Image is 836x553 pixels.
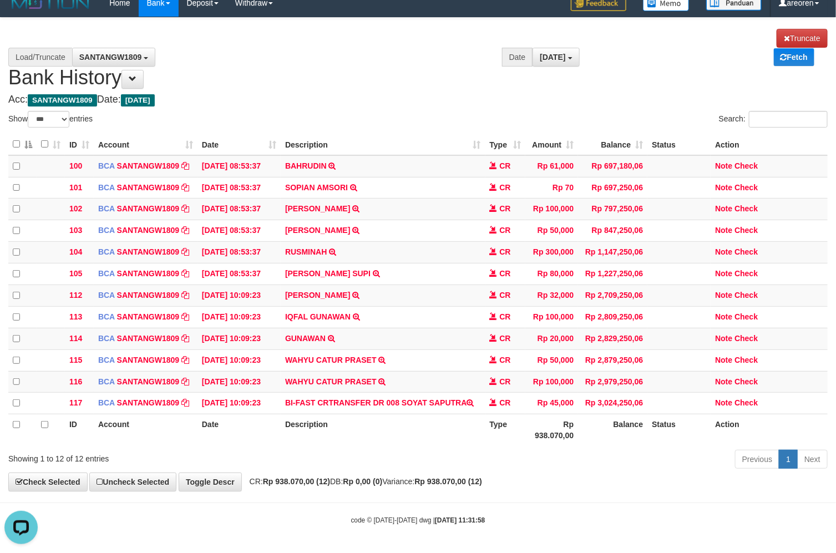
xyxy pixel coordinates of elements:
[69,356,82,364] span: 115
[4,4,38,38] button: Open LiveChat chat widget
[578,393,647,414] td: Rp 3,024,250,06
[578,349,647,371] td: Rp 2,879,250,06
[8,48,72,67] div: Load/Truncate
[69,398,82,407] span: 117
[533,48,579,67] button: [DATE]
[779,450,798,469] a: 1
[578,134,647,155] th: Balance: activate to sort column ascending
[715,312,732,321] a: Note
[285,291,350,300] a: [PERSON_NAME]
[715,377,732,386] a: Note
[181,291,189,300] a: Copy SANTANGW1809 to clipboard
[499,161,510,170] span: CR
[735,450,779,469] a: Previous
[65,134,94,155] th: ID: activate to sort column ascending
[281,393,485,414] td: BI-FAST CRTRANSFER DR 008 SOYAT SAPUTRA
[117,377,180,386] a: SANTANGW1809
[197,328,281,349] td: [DATE] 10:09:23
[179,473,242,491] a: Toggle Descr
[197,134,281,155] th: Date: activate to sort column ascending
[197,285,281,306] td: [DATE] 10:09:23
[499,204,510,213] span: CR
[69,291,82,300] span: 112
[8,94,828,105] h4: Acc: Date:
[485,134,526,155] th: Type: activate to sort column ascending
[734,398,758,407] a: Check
[578,220,647,242] td: Rp 847,250,06
[117,312,180,321] a: SANTANGW1809
[28,94,97,106] span: SANTANGW1809
[117,334,180,343] a: SANTANGW1809
[69,377,82,386] span: 116
[525,177,578,199] td: Rp 70
[578,177,647,199] td: Rp 697,250,06
[98,161,115,170] span: BCA
[98,247,115,256] span: BCA
[117,291,180,300] a: SANTANGW1809
[281,134,485,155] th: Description: activate to sort column ascending
[117,356,180,364] a: SANTANGW1809
[69,312,82,321] span: 113
[351,516,485,524] small: code © [DATE]-[DATE] dwg |
[525,263,578,285] td: Rp 80,000
[181,377,189,386] a: Copy SANTANGW1809 to clipboard
[121,94,155,106] span: [DATE]
[734,226,758,235] a: Check
[89,473,176,491] a: Uncheck Selected
[774,48,814,66] a: Fetch
[181,312,189,321] a: Copy SANTANGW1809 to clipboard
[711,414,828,446] th: Action
[777,29,828,48] a: Truncate
[8,449,340,464] div: Showing 1 to 12 of 12 entries
[734,312,758,321] a: Check
[734,204,758,213] a: Check
[525,134,578,155] th: Amount: activate to sort column ascending
[181,183,189,192] a: Copy SANTANGW1809 to clipboard
[499,334,510,343] span: CR
[8,134,37,155] th: : activate to sort column descending
[263,477,330,486] strong: Rp 938.070,00 (12)
[285,312,351,321] a: IQFAL GUNAWAN
[734,291,758,300] a: Check
[499,183,510,192] span: CR
[734,356,758,364] a: Check
[79,53,142,62] span: SANTANGW1809
[117,204,180,213] a: SANTANGW1809
[578,263,647,285] td: Rp 1,227,250,06
[69,183,82,192] span: 101
[98,334,115,343] span: BCA
[734,247,758,256] a: Check
[499,398,510,407] span: CR
[285,269,371,278] a: [PERSON_NAME] SUPI
[525,199,578,220] td: Rp 100,000
[647,414,711,446] th: Status
[285,204,350,213] a: [PERSON_NAME]
[525,306,578,328] td: Rp 100,000
[715,226,732,235] a: Note
[197,371,281,393] td: [DATE] 10:09:23
[181,247,189,256] a: Copy SANTANGW1809 to clipboard
[525,242,578,263] td: Rp 300,000
[285,356,377,364] a: WAHYU CATUR PRASET
[734,183,758,192] a: Check
[8,29,828,89] h1: Bank History
[197,177,281,199] td: [DATE] 08:53:37
[197,155,281,177] td: [DATE] 08:53:37
[578,414,647,446] th: Balance
[715,291,732,300] a: Note
[117,247,180,256] a: SANTANGW1809
[197,263,281,285] td: [DATE] 08:53:37
[525,349,578,371] td: Rp 50,000
[711,134,828,155] th: Action
[540,53,565,62] span: [DATE]
[8,111,93,128] label: Show entries
[499,291,510,300] span: CR
[578,285,647,306] td: Rp 2,709,250,06
[499,247,510,256] span: CR
[719,111,828,128] label: Search:
[343,477,383,486] strong: Rp 0,00 (0)
[197,414,281,446] th: Date
[578,371,647,393] td: Rp 2,979,250,06
[734,377,758,386] a: Check
[197,220,281,242] td: [DATE] 08:53:37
